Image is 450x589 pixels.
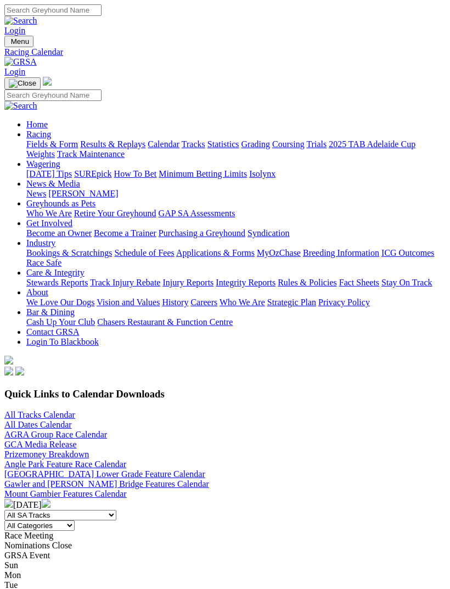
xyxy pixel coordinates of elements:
div: Greyhounds as Pets [26,209,446,218]
a: Care & Integrity [26,268,85,277]
div: [DATE] [4,499,446,510]
a: Who We Are [26,209,72,218]
a: Integrity Reports [216,278,275,287]
a: Statistics [207,139,239,149]
a: Fields & Form [26,139,78,149]
div: Wagering [26,169,446,179]
a: Bar & Dining [26,307,75,317]
a: Grading [241,139,270,149]
a: Syndication [248,228,289,238]
a: Stay On Track [381,278,432,287]
a: GCA Media Release [4,440,77,449]
img: Search [4,101,37,111]
a: Get Involved [26,218,72,228]
div: About [26,298,446,307]
a: We Love Our Dogs [26,298,94,307]
a: MyOzChase [257,248,301,257]
a: Fact Sheets [339,278,379,287]
a: Breeding Information [303,248,379,257]
div: Get Involved [26,228,446,238]
a: Login [4,26,25,35]
div: Care & Integrity [26,278,446,288]
input: Search [4,4,102,16]
a: Careers [190,298,217,307]
a: Tracks [182,139,205,149]
button: Toggle navigation [4,77,41,89]
a: Applications & Forms [176,248,255,257]
input: Search [4,89,102,101]
div: Mon [4,570,446,580]
span: Menu [11,37,29,46]
a: Mount Gambier Features Calendar [4,489,127,498]
a: Coursing [272,139,305,149]
a: Industry [26,238,55,248]
img: Search [4,16,37,26]
a: Privacy Policy [318,298,370,307]
a: Gawler and [PERSON_NAME] Bridge Features Calendar [4,479,209,489]
a: GAP SA Assessments [159,209,235,218]
div: Industry [26,248,446,268]
a: Home [26,120,48,129]
a: Injury Reports [162,278,213,287]
button: Toggle navigation [4,36,33,47]
div: News & Media [26,189,446,199]
a: Greyhounds as Pets [26,199,95,208]
a: Weights [26,149,55,159]
a: All Dates Calendar [4,420,72,429]
div: GRSA Event [4,551,446,560]
a: Cash Up Your Club [26,317,95,327]
a: Purchasing a Greyhound [159,228,245,238]
a: SUREpick [74,169,111,178]
a: Vision and Values [97,298,160,307]
h3: Quick Links to Calendar Downloads [4,388,446,400]
a: Track Injury Rebate [90,278,160,287]
a: [PERSON_NAME] [48,189,118,198]
a: Bookings & Scratchings [26,248,112,257]
img: logo-grsa-white.png [43,77,52,86]
a: Trials [306,139,327,149]
a: [GEOGRAPHIC_DATA] Lower Grade Feature Calendar [4,469,205,479]
div: Nominations Close [4,541,446,551]
a: Racing Calendar [4,47,446,57]
div: Racing [26,139,446,159]
a: Become an Owner [26,228,92,238]
a: History [162,298,188,307]
a: Calendar [148,139,179,149]
a: Who We Are [220,298,265,307]
a: Track Maintenance [57,149,125,159]
a: Racing [26,130,51,139]
img: logo-grsa-white.png [4,356,13,364]
a: Login [4,67,25,76]
a: News [26,189,46,198]
a: Stewards Reports [26,278,88,287]
a: Strategic Plan [267,298,316,307]
a: Retire Your Greyhound [74,209,156,218]
img: Close [9,79,36,88]
img: chevron-left-pager-white.svg [4,499,13,508]
a: Chasers Restaurant & Function Centre [97,317,233,327]
a: Isolynx [249,169,275,178]
a: How To Bet [114,169,157,178]
a: Rules & Policies [278,278,337,287]
a: Race Safe [26,258,61,267]
a: Schedule of Fees [114,248,174,257]
img: chevron-right-pager-white.svg [42,499,50,508]
div: Sun [4,560,446,570]
img: GRSA [4,57,37,67]
a: News & Media [26,179,80,188]
a: 2025 TAB Adelaide Cup [329,139,415,149]
a: Angle Park Feature Race Calendar [4,459,126,469]
div: Bar & Dining [26,317,446,327]
a: Prizemoney Breakdown [4,450,89,459]
img: facebook.svg [4,367,13,375]
a: Minimum Betting Limits [159,169,247,178]
a: Contact GRSA [26,327,79,336]
a: Login To Blackbook [26,337,99,346]
a: [DATE] Tips [26,169,72,178]
a: AGRA Group Race Calendar [4,430,107,439]
a: Wagering [26,159,60,169]
a: Become a Trainer [94,228,156,238]
div: Race Meeting [4,531,446,541]
a: Results & Replays [80,139,145,149]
